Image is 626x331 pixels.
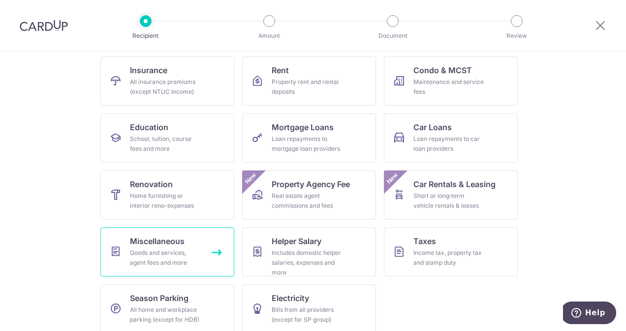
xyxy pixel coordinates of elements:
span: Condo & MCST [413,64,472,76]
div: All home and workplace parking (except for HDB) [130,305,201,325]
p: Recipient [109,31,182,41]
p: Document [356,31,429,41]
div: Income tax, property tax and stamp duty [413,248,484,268]
span: Miscellaneous [130,235,185,247]
div: Loan repayments to car loan providers [413,134,484,154]
a: Property Agency FeeReal estate agent commissions and feesNew [242,170,376,220]
p: Amount [233,31,306,41]
a: InsuranceAll insurance premiums (except NTUC Income) [100,56,234,106]
a: Car Rentals & LeasingShort or long‑term vehicle rentals & leasesNew [384,170,518,220]
span: Rent [272,64,289,76]
div: Short or long‑term vehicle rentals & leases [413,191,484,211]
img: CardUp [20,20,68,31]
a: RenovationHome furnishing or interior reno-expenses [100,170,234,220]
a: RentProperty rent and rental deposits [242,56,376,106]
iframe: Opens a widget where you can find more information [563,302,616,326]
a: EducationSchool, tuition, course fees and more [100,113,234,163]
div: Maintenance and service fees [413,77,484,97]
span: Help [22,7,42,16]
span: Renovation [130,178,173,190]
span: Helper Salary [272,235,321,247]
p: Review [480,31,553,41]
span: Car Rentals & Leasing [413,178,496,190]
div: Goods and services, agent fees and more [130,248,201,268]
span: Education [130,121,168,133]
span: New [243,170,259,187]
a: Mortgage LoansLoan repayments to mortgage loan providers [242,113,376,163]
span: New [384,170,401,187]
span: Insurance [130,64,167,76]
div: Bills from all providers (except for SP group) [272,305,343,325]
div: Loan repayments to mortgage loan providers [272,134,343,154]
div: Property rent and rental deposits [272,77,343,97]
div: All insurance premiums (except NTUC Income) [130,77,201,97]
div: Includes domestic helper salaries, expenses and more [272,248,343,277]
a: MiscellaneousGoods and services, agent fees and more [100,227,234,276]
div: Home furnishing or interior reno-expenses [130,191,201,211]
span: Taxes [413,235,436,247]
a: Helper SalaryIncludes domestic helper salaries, expenses and more [242,227,376,276]
a: TaxesIncome tax, property tax and stamp duty [384,227,518,276]
span: Property Agency Fee [272,178,350,190]
span: Electricity [272,292,309,304]
span: Season Parking [130,292,188,304]
span: Mortgage Loans [272,121,334,133]
span: Car Loans [413,121,452,133]
div: Real estate agent commissions and fees [272,191,343,211]
a: Car LoansLoan repayments to car loan providers [384,113,518,163]
div: School, tuition, course fees and more [130,134,201,154]
a: Condo & MCSTMaintenance and service fees [384,56,518,106]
